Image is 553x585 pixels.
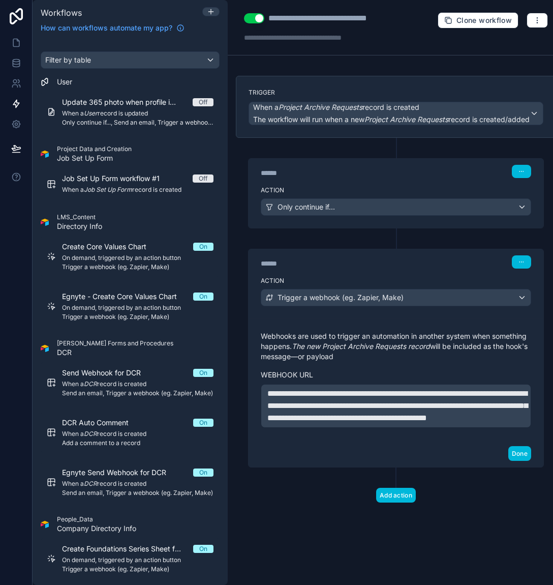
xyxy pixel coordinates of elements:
[41,167,220,201] a: Job Set Up Form workflow #1OffWhen aJob Set Up Formrecord is created
[41,520,49,529] img: Airtable Logo
[292,342,430,350] em: The new Project Archive Requests record
[62,368,153,378] span: Send Webhook for DCR
[84,109,98,117] em: User
[261,331,531,362] p: Webhooks are used to trigger an automation in another system when something happens. will be incl...
[249,102,543,125] button: When aProject Archive Requestsrecord is createdThe workflow will run when a newProject Archive Re...
[62,439,213,447] span: Add a comment to a record
[45,55,91,64] span: Filter by table
[41,218,49,226] img: Airtable Logo
[278,292,404,303] span: Trigger a webhook (eg. Zapier, Make)
[438,12,518,28] button: Clone workflow
[57,77,72,87] span: User
[261,289,531,306] button: Trigger a webhook (eg. Zapier, Make)
[62,489,213,497] span: Send an email, Trigger a webhook (eg. Zapier, Make)
[41,8,82,18] span: Workflows
[84,186,132,193] em: Job Set Up Form
[376,488,416,503] button: Add action
[84,480,97,487] em: DCR
[199,369,207,377] div: On
[57,339,173,347] span: [PERSON_NAME] Forms and Procedures
[57,515,136,523] span: People_Data
[62,544,193,554] span: Create Foundations Series Sheet from Button
[57,145,132,153] span: Project Data and Creation
[199,292,207,301] div: On
[249,89,543,97] label: Trigger
[199,545,207,553] div: On
[62,556,213,564] span: On demand, triggered by an action button
[199,419,207,427] div: On
[253,115,530,124] span: The workflow will run when a new record is created/added
[84,430,97,437] em: DCR
[253,102,419,112] span: When a record is created
[199,243,207,251] div: On
[62,97,193,107] span: Update 365 photo when profile image is edited
[199,469,207,477] div: On
[62,380,213,388] span: When a record is created
[62,119,213,127] span: Only continue if..., Send an email, Trigger a webhook (eg. Zapier, Make)
[62,430,213,438] span: When a record is created
[62,389,213,397] span: Send an email, Trigger a webhook (eg. Zapier, Make)
[62,263,213,271] span: Trigger a webhook (eg. Zapier, Make)
[57,221,102,231] span: Directory Info
[62,313,213,321] span: Trigger a webhook (eg. Zapier, Make)
[364,115,448,124] em: Project Archive Requests
[62,109,213,118] span: When a record is updated
[41,23,172,33] span: How can workflows automate my app?
[41,285,220,327] a: Egnyte - Create Core Values ChartOnOn demand, triggered by an action buttonTrigger a webhook (eg....
[84,380,97,388] em: DCR
[57,523,136,534] span: Company Directory Info
[41,362,220,403] a: Send Webhook for DCROnWhen aDCRrecord is createdSend an email, Trigger a webhook (eg. Zapier, Make)
[57,347,173,358] span: DCR
[62,173,172,184] span: Job Set Up Form workflow #1
[57,213,102,221] span: LMS_Content
[41,344,49,353] img: Airtable Logo
[62,565,213,573] span: Trigger a webhook (eg. Zapier, Make)
[62,186,213,194] span: When a record is created
[199,98,207,106] div: Off
[62,418,141,428] span: DCR Auto Comment
[41,538,220,579] a: Create Foundations Series Sheet from ButtonOnOn demand, triggered by an action buttonTrigger a we...
[456,16,512,25] span: Clone workflow
[41,236,220,277] a: Create Core Values ChartOnOn demand, triggered by an action buttonTrigger a webhook (eg. Zapier, ...
[33,39,228,585] div: scrollable content
[261,370,531,380] label: Webhook url
[279,103,362,111] em: Project Archive Requests
[62,254,213,262] span: On demand, triggered by an action button
[57,153,132,163] span: Job Set Up Form
[62,480,213,488] span: When a record is created
[508,446,531,461] button: Done
[62,304,213,312] span: On demand, triggered by an action button
[62,467,178,478] span: Egnyte Send Webhook for DCR
[41,412,220,453] a: DCR Auto CommentOnWhen aDCRrecord is createdAdd a comment to a record
[41,91,220,133] a: Update 365 photo when profile image is editedOffWhen aUserrecord is updatedOnly continue if..., S...
[37,23,189,33] a: How can workflows automate my app?
[41,150,49,158] img: Airtable Logo
[278,202,335,212] span: Only continue if...
[62,291,189,302] span: Egnyte - Create Core Values Chart
[199,174,207,183] div: Off
[41,461,220,503] a: Egnyte Send Webhook for DCROnWhen aDCRrecord is createdSend an email, Trigger a webhook (eg. Zapi...
[261,198,531,216] button: Only continue if...
[261,186,531,194] label: Action
[41,51,220,69] button: Filter by table
[62,242,159,252] span: Create Core Values Chart
[261,277,531,285] label: Action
